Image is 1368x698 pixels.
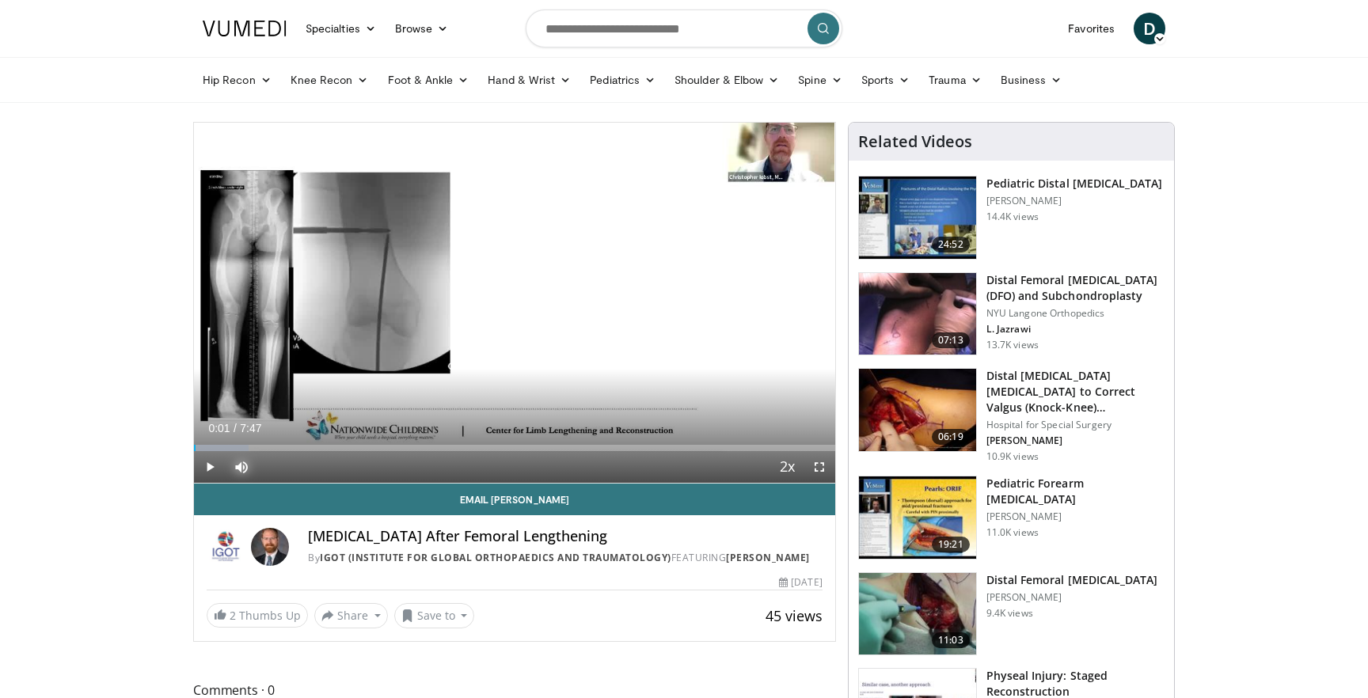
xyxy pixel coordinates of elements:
p: Hospital for Special Surgery [986,419,1165,431]
span: / [234,422,237,434]
a: Hand & Wrist [478,64,580,96]
h4: Related Videos [858,132,972,151]
span: 06:19 [932,429,970,445]
a: Sports [852,64,920,96]
a: [PERSON_NAME] [726,551,810,564]
p: 10.9K views [986,450,1039,463]
a: Specialties [296,13,386,44]
img: Avatar [251,528,289,566]
h4: [MEDICAL_DATA] After Femoral Lengthening [308,528,823,545]
div: By FEATURING [308,551,823,565]
a: Email [PERSON_NAME] [194,484,835,515]
p: 11.0K views [986,526,1039,539]
a: Shoulder & Elbow [665,64,788,96]
h3: Pediatric Distal [MEDICAL_DATA] [986,176,1163,192]
button: Save to [394,603,475,628]
a: Business [991,64,1072,96]
img: eolv1L8ZdYrFVOcH4xMDoxOjBzMTt2bJ.150x105_q85_crop-smart_upscale.jpg [859,273,976,355]
div: [DATE] [779,575,822,590]
span: 45 views [766,606,823,625]
span: 0:01 [208,422,230,434]
p: [PERSON_NAME] [986,591,1158,604]
div: Progress Bar [194,445,835,451]
a: IGOT (Institute for Global Orthopaedics and Traumatology) [320,551,671,564]
a: 2 Thumbs Up [207,603,308,628]
p: NYU Langone Orthopedics [986,307,1165,320]
button: Mute [226,451,257,483]
img: VuMedi Logo [203,21,287,36]
h3: Pediatric Forearm [MEDICAL_DATA] [986,476,1165,507]
h3: Distal Femoral [MEDICAL_DATA] (DFO) and Subchondroplasty [986,272,1165,304]
p: [PERSON_NAME] [986,434,1165,447]
button: Share [314,603,388,628]
p: 14.4K views [986,211,1039,223]
span: 11:03 [932,632,970,648]
span: 19:21 [932,537,970,552]
a: Trauma [919,64,991,96]
a: Knee Recon [281,64,378,96]
a: Browse [386,13,458,44]
h3: Distal [MEDICAL_DATA] [MEDICAL_DATA] to Correct Valgus (Knock-Knee) [MEDICAL_DATA] [986,368,1165,415]
img: a1adf488-03e1-48bc-8767-c070b95a647f.150x105_q85_crop-smart_upscale.jpg [859,176,976,259]
span: 7:47 [240,422,261,434]
a: Spine [788,64,851,96]
img: 25428385-1b92-4282-863f-6f55f04d6ae5.150x105_q85_crop-smart_upscale.jpg [859,573,976,655]
button: Play [194,451,226,483]
p: 13.7K views [986,339,1039,351]
p: L. Jazrawi [986,323,1165,336]
button: Fullscreen [804,451,835,483]
img: 792110d2-4bfb-488c-b125-1d445b1bd757.150x105_q85_crop-smart_upscale.jpg [859,369,976,451]
a: 11:03 ​Distal Femoral [MEDICAL_DATA] [PERSON_NAME] 9.4K views [858,572,1165,656]
a: Foot & Ankle [378,64,479,96]
a: Pediatrics [580,64,665,96]
input: Search topics, interventions [526,9,842,47]
a: 19:21 Pediatric Forearm [MEDICAL_DATA] [PERSON_NAME] 11.0K views [858,476,1165,560]
h3: ​Distal Femoral [MEDICAL_DATA] [986,572,1158,588]
img: 2a845b50-1aca-489d-b8cc-0e42b1fce61d.150x105_q85_crop-smart_upscale.jpg [859,476,976,559]
a: 07:13 Distal Femoral [MEDICAL_DATA] (DFO) and Subchondroplasty NYU Langone Orthopedics L. Jazrawi... [858,272,1165,356]
p: 9.4K views [986,607,1033,620]
img: IGOT (Institute for Global Orthopaedics and Traumatology) [207,528,245,566]
video-js: Video Player [194,123,835,484]
span: 2 [230,608,236,623]
a: Hip Recon [193,64,281,96]
span: 07:13 [932,332,970,348]
p: [PERSON_NAME] [986,195,1163,207]
span: 24:52 [932,237,970,252]
a: 24:52 Pediatric Distal [MEDICAL_DATA] [PERSON_NAME] 14.4K views [858,176,1165,260]
button: Playback Rate [772,451,804,483]
p: [PERSON_NAME] [986,510,1165,523]
a: D [1134,13,1165,44]
a: 06:19 Distal [MEDICAL_DATA] [MEDICAL_DATA] to Correct Valgus (Knock-Knee) [MEDICAL_DATA] Hospital... [858,368,1165,463]
a: Favorites [1058,13,1124,44]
